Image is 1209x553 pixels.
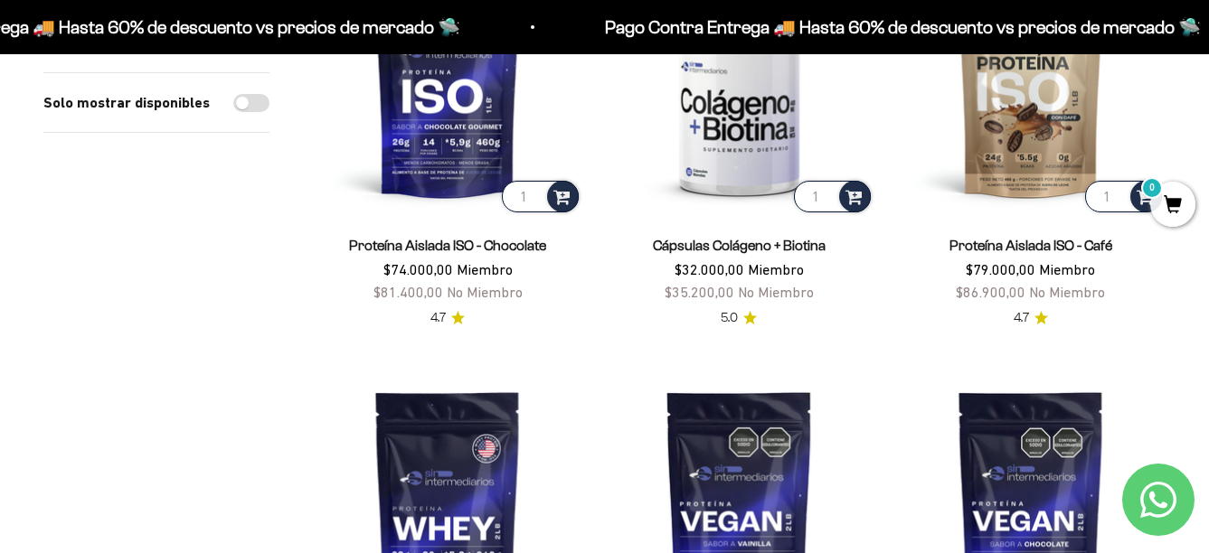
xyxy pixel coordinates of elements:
span: No Miembro [1029,284,1105,300]
span: 4.7 [1014,308,1029,328]
span: Miembro [748,261,804,277]
a: Proteína Aislada ISO - Café [949,238,1112,253]
span: Miembro [1039,261,1095,277]
span: $32.000,00 [675,261,744,277]
span: No Miembro [447,284,523,300]
span: 4.7 [430,308,446,328]
label: Solo mostrar disponibles [43,91,210,115]
a: 4.74.7 de 5.0 estrellas [1014,308,1048,328]
a: 0 [1150,196,1195,216]
span: 5.0 [721,308,738,328]
span: No Miembro [738,284,814,300]
a: 5.05.0 de 5.0 estrellas [721,308,757,328]
span: $74.000,00 [383,261,453,277]
span: $86.900,00 [956,284,1025,300]
p: Pago Contra Entrega 🚚 Hasta 60% de descuento vs precios de mercado 🛸 [598,13,1194,42]
a: Proteína Aislada ISO - Chocolate [349,238,546,253]
span: $81.400,00 [373,284,443,300]
span: Miembro [457,261,513,277]
mark: 0 [1141,177,1163,199]
a: 4.74.7 de 5.0 estrellas [430,308,465,328]
span: $79.000,00 [966,261,1035,277]
a: Cápsulas Colágeno + Biotina [653,238,826,253]
span: $35.200,00 [665,284,734,300]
